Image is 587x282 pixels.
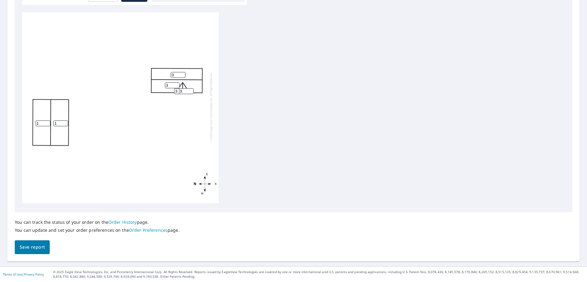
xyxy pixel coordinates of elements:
a: Order History [108,219,137,225]
p: © 2025 Eagle View Technologies, Inc. and Pictometry International Corp. All Rights Reserved. Repo... [53,270,584,279]
p: You can track the status of your order on the page. [15,219,180,225]
a: Privacy Policy [24,272,44,276]
p: | [3,272,44,276]
button: Save report [15,240,50,254]
a: Order Preferences [129,227,168,233]
a: Terms of Use [3,272,22,276]
span: Save report [20,243,45,251]
p: You can update and set your order preferences on the page. [15,227,180,233]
